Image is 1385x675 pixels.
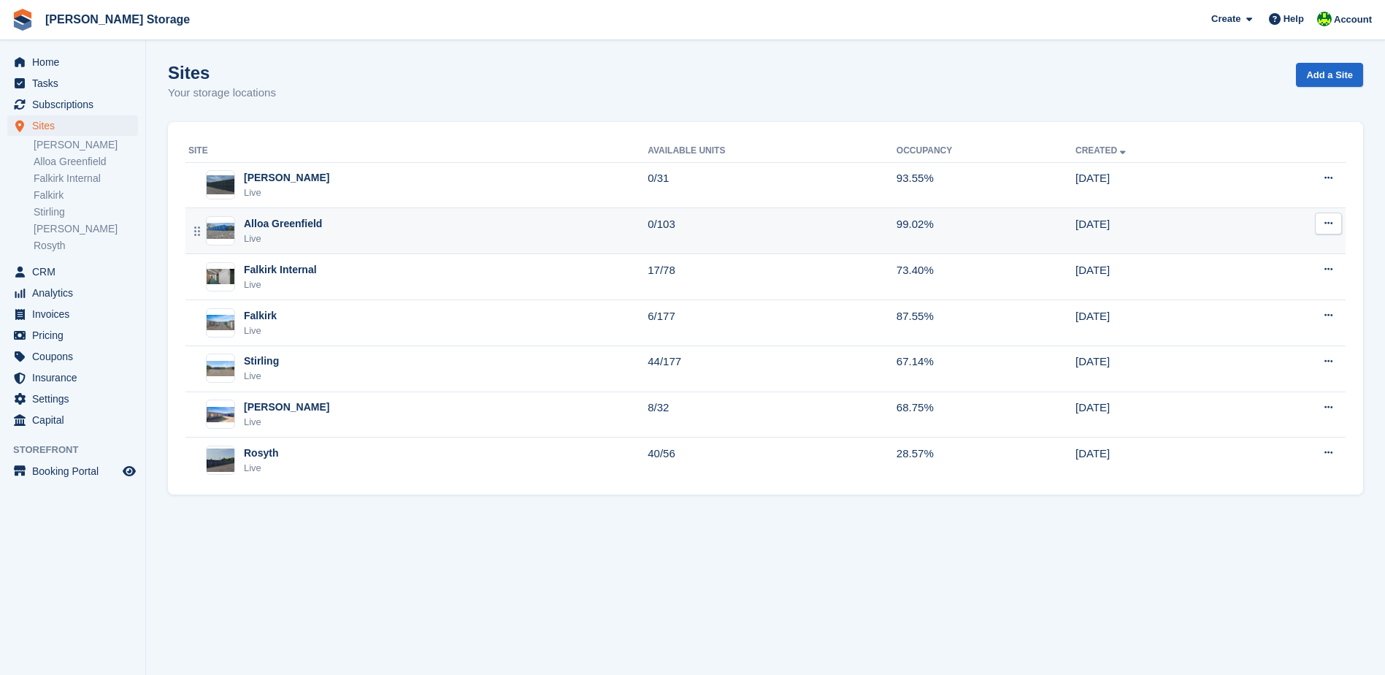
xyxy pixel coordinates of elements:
td: [DATE] [1075,392,1246,438]
img: Claire Wilson [1317,12,1332,26]
img: Image of Alloa Greenfield site [207,223,234,239]
td: 67.14% [897,346,1075,392]
span: Invoices [32,304,120,324]
span: Coupons [32,346,120,367]
a: menu [7,283,138,303]
img: Image of Alloa Kelliebank site [207,175,234,195]
span: Help [1284,12,1304,26]
div: Falkirk Internal [244,262,317,278]
span: Analytics [32,283,120,303]
td: [DATE] [1075,254,1246,300]
div: [PERSON_NAME] [244,400,329,415]
td: 28.57% [897,438,1075,483]
td: 0/103 [648,208,897,254]
img: Image of Falkirk site [207,315,234,330]
span: Storefront [13,443,145,457]
img: Image of Stirling site [207,361,234,376]
a: menu [7,410,138,430]
div: Live [244,324,277,338]
div: Stirling [244,354,279,369]
img: stora-icon-8386f47178a22dfd0bd8f6a31ec36ba5ce8667c1dd55bd0f319d3a0aa187defe.svg [12,9,34,31]
span: Home [32,52,120,72]
span: Tasks [32,73,120,94]
a: Falkirk Internal [34,172,138,186]
a: menu [7,389,138,409]
a: Alloa Greenfield [34,155,138,169]
a: menu [7,52,138,72]
span: Account [1334,12,1372,27]
td: [DATE] [1075,300,1246,346]
a: menu [7,115,138,136]
a: menu [7,461,138,481]
td: 40/56 [648,438,897,483]
h1: Sites [168,63,276,83]
span: Sites [32,115,120,136]
span: Capital [32,410,120,430]
td: 17/78 [648,254,897,300]
div: Live [244,461,278,476]
img: Image of Livingston site [207,407,234,422]
p: Your storage locations [168,85,276,102]
a: menu [7,73,138,94]
th: Site [185,140,648,163]
div: Rosyth [244,446,278,461]
div: Live [244,278,317,292]
td: [DATE] [1075,162,1246,208]
div: Alloa Greenfield [244,216,322,232]
span: Booking Portal [32,461,120,481]
td: 99.02% [897,208,1075,254]
a: menu [7,262,138,282]
td: 68.75% [897,392,1075,438]
td: 6/177 [648,300,897,346]
a: Preview store [120,462,138,480]
div: [PERSON_NAME] [244,170,329,186]
span: Create [1211,12,1240,26]
div: Live [244,369,279,384]
th: Occupancy [897,140,1075,163]
a: Falkirk [34,188,138,202]
span: Pricing [32,325,120,346]
span: Settings [32,389,120,409]
a: [PERSON_NAME] Storage [39,7,196,31]
a: Add a Site [1296,63,1363,87]
a: Rosyth [34,239,138,253]
img: Image of Falkirk Internal site [207,269,234,284]
div: Live [244,232,322,246]
span: CRM [32,262,120,282]
td: [DATE] [1075,346,1246,392]
a: menu [7,346,138,367]
div: Live [244,186,329,200]
td: 0/31 [648,162,897,208]
a: Stirling [34,205,138,219]
td: 8/32 [648,392,897,438]
div: Falkirk [244,308,277,324]
th: Available Units [648,140,897,163]
td: 87.55% [897,300,1075,346]
a: menu [7,367,138,388]
div: Live [244,415,329,430]
td: 93.55% [897,162,1075,208]
td: [DATE] [1075,208,1246,254]
td: [DATE] [1075,438,1246,483]
a: menu [7,94,138,115]
span: Subscriptions [32,94,120,115]
a: Created [1075,145,1129,156]
img: Image of Rosyth site [207,449,234,472]
span: Insurance [32,367,120,388]
a: [PERSON_NAME] [34,138,138,152]
td: 73.40% [897,254,1075,300]
a: menu [7,325,138,346]
a: menu [7,304,138,324]
td: 44/177 [648,346,897,392]
a: [PERSON_NAME] [34,222,138,236]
